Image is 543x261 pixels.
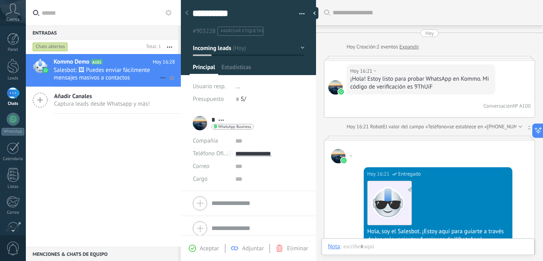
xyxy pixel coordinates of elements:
span: : [340,243,341,251]
span: ~ [374,67,376,75]
span: ~ [349,153,353,160]
div: № A100 [513,102,531,109]
span: ~ [328,80,343,95]
span: Robot [370,123,383,130]
span: Entregado [398,170,421,178]
div: Compañía [193,135,229,147]
div: Ocultar [310,7,318,19]
span: Adjuntar [242,245,264,252]
span: Cargo [193,176,208,182]
span: ... [236,83,240,90]
span: Captura leads desde Whatsapp y más! [54,100,150,108]
div: Chats [2,101,25,106]
span: Teléfono Oficina [193,150,234,157]
span: 2 eventos [377,43,398,51]
span: A101 [91,59,103,64]
img: waba.svg [43,68,48,73]
div: Chats abiertos [33,42,68,52]
span: Eliminar [287,245,308,252]
span: S/ [241,95,246,103]
img: 183.png [368,181,411,225]
div: WhatsApp [2,128,24,135]
div: Entradas [26,25,178,40]
span: Estadísticas [221,64,251,75]
div: Total: 1 [143,43,161,51]
span: Cuenta [6,17,19,22]
span: se establece en «[PHONE_NUMBER]» [449,123,531,131]
img: waba.svg [341,158,347,163]
button: Teléfono Oficina [193,147,229,160]
div: ¡Hola! Estoy listo para probar WhatsApp en Kommo. Mi código de verificación es 9ThUiF [350,75,492,91]
span: #903228 [193,27,215,35]
div: Hoy 16:21 [367,170,391,178]
div: Correo [2,210,25,215]
a: Kommo Demo A101 Hoy 16:28 Salesbot: 🖼 Puedes enviar fácilmente mensajes masivos a contactos selec... [26,54,181,87]
div: Conversación [483,102,513,109]
div: Menciones & Chats de equipo [26,247,178,261]
a: ~ [528,123,531,131]
div: Presupuesto [193,93,230,106]
span: Usuario resp. [193,83,226,90]
img: waba.svg [338,89,344,95]
span: Principal [193,64,215,75]
div: Hoy 16:21 [347,123,370,131]
div: Panel [2,47,25,52]
div: Calendario [2,157,25,162]
div: Usuario resp. [193,80,230,93]
span: Hoy 16:28 [153,58,175,66]
div: Creación: [347,43,419,51]
div: Hoy [347,43,357,51]
span: Kommo Demo [54,58,89,66]
span: ~ [331,149,345,163]
span: Añadir Canales [54,93,150,100]
span: El valor del campo «Teléfono» [383,123,450,131]
a: Expandir [399,43,419,51]
div: Listas [2,184,25,189]
div: Hola, soy el Salesbot. ¡Estoy aquí para guiarte a través de las más recientes funciones de WhatsApp! [367,228,509,244]
button: Más [161,40,178,54]
div: Cargo [193,173,229,186]
span: Aceptar [200,245,219,252]
span: WhatsApp Business [218,125,251,129]
div: Leads [2,76,25,81]
div: Hoy [425,29,434,37]
span: Correo [193,162,209,170]
div: Hoy 16:21 [350,67,374,75]
button: Correo [193,160,209,173]
span: #agregar etiquetas [221,28,263,34]
span: Salesbot: 🖼 Puedes enviar fácilmente mensajes masivos a contactos seleccionados con Difusiones de... [54,66,160,81]
span: Presupuesto [193,95,224,103]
